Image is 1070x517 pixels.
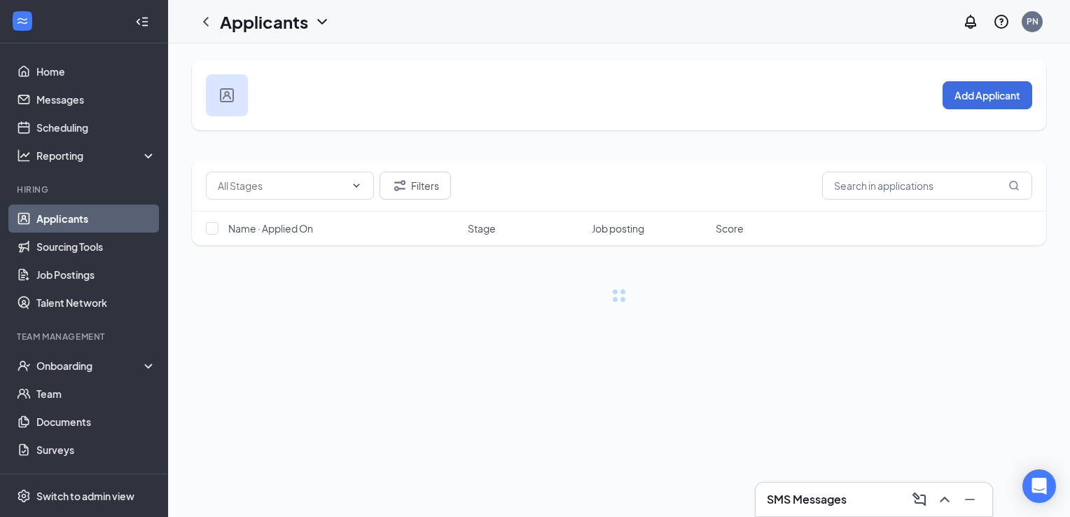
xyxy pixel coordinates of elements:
svg: Analysis [17,149,31,163]
svg: ChevronLeft [197,13,214,30]
a: Home [36,57,156,85]
a: Job Postings [36,261,156,289]
div: PN [1027,15,1038,27]
div: Hiring [17,184,153,195]
svg: MagnifyingGlass [1008,180,1020,191]
svg: WorkstreamLogo [15,14,29,28]
div: Open Intercom Messenger [1022,469,1056,503]
a: Sourcing Tools [36,233,156,261]
svg: UserCheck [17,359,31,373]
h1: Applicants [220,10,308,34]
a: Team [36,380,156,408]
div: Onboarding [36,359,144,373]
svg: Filter [391,177,408,194]
button: ChevronUp [933,488,956,511]
svg: ComposeMessage [911,491,928,508]
svg: ChevronUp [936,491,953,508]
a: Messages [36,85,156,113]
a: Surveys [36,436,156,464]
div: Reporting [36,149,157,163]
img: user icon [220,88,234,102]
input: All Stages [218,178,345,193]
span: Score [716,221,744,235]
svg: Settings [17,489,31,503]
a: Applicants [36,205,156,233]
div: Team Management [17,331,153,343]
a: Scheduling [36,113,156,142]
button: Minimize [959,488,981,511]
button: ComposeMessage [908,488,931,511]
svg: ChevronDown [314,13,331,30]
svg: Notifications [962,13,979,30]
input: Search in applications [822,172,1032,200]
div: Switch to admin view [36,489,134,503]
svg: ChevronDown [351,180,362,191]
button: Add Applicant [943,81,1032,109]
button: Filter Filters [380,172,451,200]
svg: Collapse [135,15,149,29]
span: Stage [468,221,496,235]
a: Documents [36,408,156,436]
span: Name · Applied On [228,221,313,235]
a: Talent Network [36,289,156,317]
span: Job posting [592,221,644,235]
h3: SMS Messages [767,492,847,507]
svg: Minimize [961,491,978,508]
svg: QuestionInfo [993,13,1010,30]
